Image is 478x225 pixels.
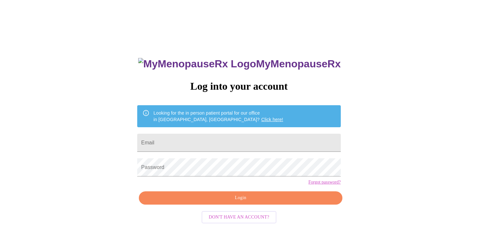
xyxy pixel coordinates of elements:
div: Looking for the in person patient portal for our office in [GEOGRAPHIC_DATA], [GEOGRAPHIC_DATA]? [153,107,283,125]
a: Click here! [261,117,283,122]
a: Forgot password? [308,180,341,185]
button: Don't have an account? [202,211,276,224]
span: Don't have an account? [209,213,269,221]
span: Login [146,194,335,202]
button: Login [139,191,342,205]
img: MyMenopauseRx Logo [138,58,256,70]
a: Don't have an account? [200,214,278,219]
h3: Log into your account [137,80,340,92]
h3: MyMenopauseRx [138,58,341,70]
